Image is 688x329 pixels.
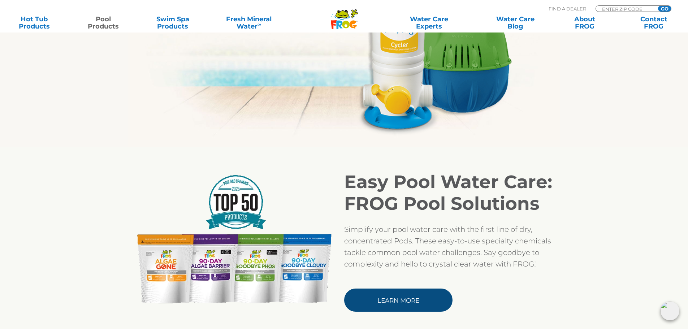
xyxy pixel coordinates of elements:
a: ContactFROG [627,16,681,30]
input: GO [658,6,671,12]
a: PoolProducts [77,16,130,30]
h2: Easy Pool Water Care: FROG Pool Solutions [344,171,561,215]
input: Zip Code Form [601,6,650,12]
a: Fresh MineralWater∞ [215,16,282,30]
a: Swim SpaProducts [146,16,200,30]
a: Water CareExperts [385,16,473,30]
a: Learn More [344,289,453,312]
a: Water CareBlog [488,16,542,30]
a: Hot TubProducts [7,16,61,30]
sup: ∞ [258,21,261,27]
p: Find A Dealer [549,5,586,12]
img: FROG_Pool-Solutions-Product-Line-Pod_PSN Award_LR [127,171,344,308]
a: AboutFROG [558,16,611,30]
p: Simplify your pool water care with the first line of dry, concentrated Pods. These easy-to-use sp... [344,224,561,270]
img: openIcon [661,302,679,320]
